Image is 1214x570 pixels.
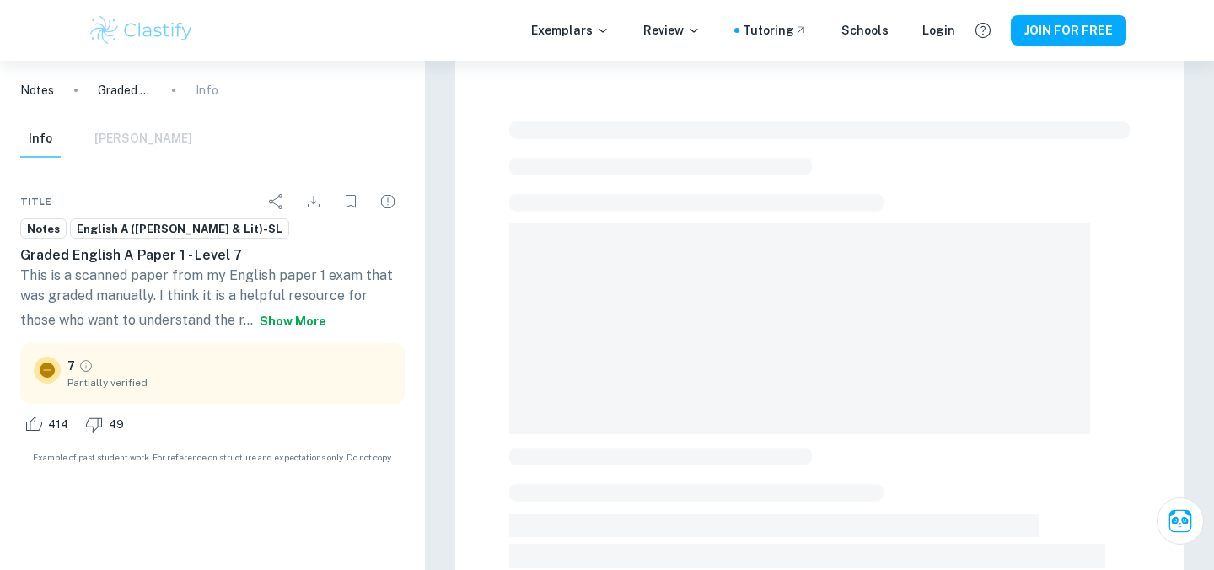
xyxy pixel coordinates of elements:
div: Like [20,411,78,438]
div: Report issue [371,185,405,218]
p: Review [643,21,701,40]
a: English A ([PERSON_NAME] & Lit)-SL [70,218,289,239]
a: Tutoring [743,21,808,40]
span: Title [20,194,51,209]
a: Notes [20,218,67,239]
div: Share [260,185,293,218]
span: 414 [39,417,78,433]
button: Info [20,121,61,158]
p: Graded English A Paper 1 - Level 7 [98,81,152,99]
button: Ask Clai [1157,497,1204,545]
span: Partially verified [67,375,391,390]
div: Download [297,185,330,218]
a: Notes [20,81,54,99]
button: Show more [253,306,333,336]
div: Dislike [81,411,133,438]
span: English A ([PERSON_NAME] & Lit)-SL [71,221,288,238]
button: Help and Feedback [969,16,997,45]
a: Schools [841,21,889,40]
p: This is a scanned paper from my English paper 1 exam that was graded manually. I think it is a he... [20,266,405,336]
h6: Graded English A Paper 1 - Level 7 [20,245,405,266]
p: 7 [67,357,75,375]
span: Notes [21,221,66,238]
span: 49 [99,417,133,433]
button: JOIN FOR FREE [1011,15,1126,46]
p: Exemplars [531,21,610,40]
a: Login [922,21,955,40]
span: Example of past student work. For reference on structure and expectations only. Do not copy. [20,451,405,464]
a: Grade partially verified [78,358,94,374]
img: Clastify logo [88,13,195,47]
p: Info [196,81,218,99]
div: Bookmark [334,185,368,218]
